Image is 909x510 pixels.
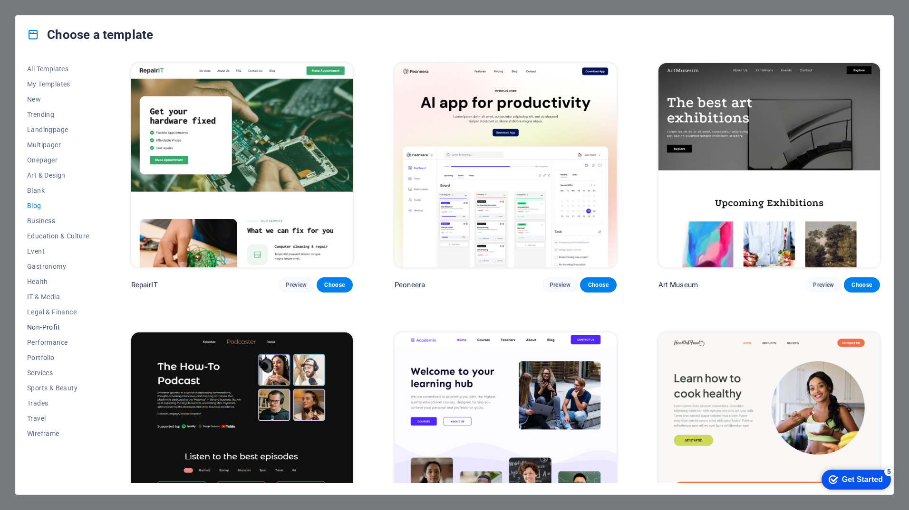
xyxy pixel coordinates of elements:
button: Gastronomy [27,259,89,274]
button: Performance [27,335,89,350]
button: Multipager [27,137,89,152]
button: Health [27,274,89,289]
button: Onepager [27,152,89,168]
span: All Templates [27,65,89,73]
button: Sports & Beauty [27,380,89,396]
button: Choose [844,277,880,293]
span: Event [27,247,89,255]
button: Education & Culture [27,228,89,244]
span: Blog [27,202,89,209]
img: Art Museum [658,63,880,267]
button: Business [27,213,89,228]
img: RepairIT [131,63,353,267]
span: Choose [588,281,609,289]
span: Onepager [27,156,89,164]
p: RepairIT [131,280,158,290]
button: Services [27,365,89,380]
span: Preview [550,281,571,289]
span: Non-Profit [27,323,89,331]
span: New [27,95,89,103]
span: Services [27,369,89,377]
button: Preview [542,277,578,293]
span: Travel [27,415,89,422]
button: Landingpage [27,122,89,137]
div: Get Started [28,10,69,19]
span: Portfolio [27,354,89,361]
p: Peoneera [395,280,425,290]
button: Preview [278,277,314,293]
span: Landingpage [27,126,89,133]
button: Art & Design [27,168,89,183]
span: Performance [27,339,89,346]
button: Wireframe [27,426,89,441]
button: Event [27,244,89,259]
span: Education & Culture [27,232,89,240]
span: Preview [813,281,834,289]
button: Trades [27,396,89,411]
button: Legal & Finance [27,304,89,320]
span: Art & Design [27,171,89,179]
button: IT & Media [27,289,89,304]
span: Trades [27,399,89,407]
button: All Templates [27,61,89,76]
div: 5 [70,2,80,11]
button: Trending [27,107,89,122]
span: Wireframe [27,430,89,437]
button: Preview [805,277,841,293]
button: Choose [317,277,353,293]
span: Legal & Finance [27,308,89,316]
span: Choose [324,281,345,289]
span: Blank [27,187,89,194]
button: Portfolio [27,350,89,365]
h4: Choose a template [27,27,153,42]
span: Health [27,278,89,285]
button: Choose [580,277,616,293]
span: My Templates [27,80,89,88]
img: Peoneera [395,63,616,267]
button: Travel [27,411,89,426]
span: Multipager [27,141,89,149]
span: IT & Media [27,293,89,301]
span: Choose [851,281,872,289]
button: Blog [27,198,89,213]
button: Blank [27,183,89,198]
span: Business [27,217,89,225]
button: My Templates [27,76,89,92]
span: Gastronomy [27,263,89,270]
button: New [27,92,89,107]
span: Trending [27,111,89,118]
div: Get Started 5 items remaining, 0% complete [8,5,77,25]
p: Art Museum [658,280,698,290]
button: Non-Profit [27,320,89,335]
span: Preview [286,281,307,289]
span: Sports & Beauty [27,384,89,392]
